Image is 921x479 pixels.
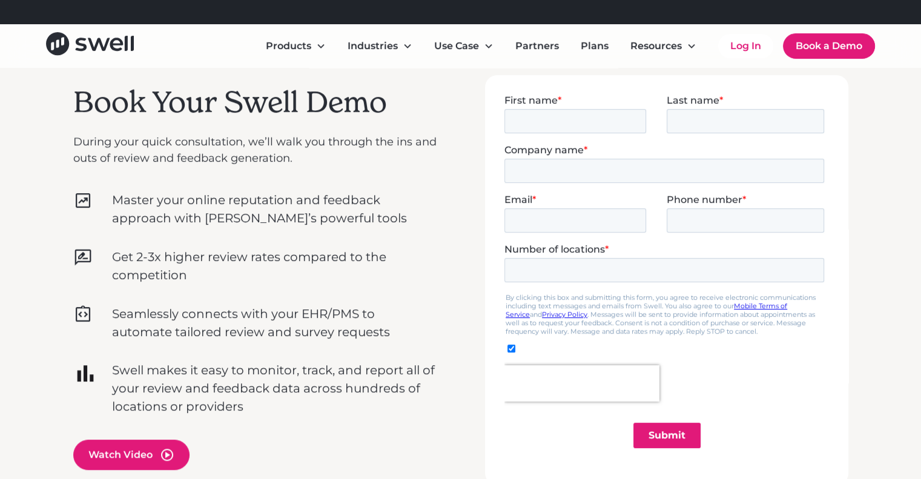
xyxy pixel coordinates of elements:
[112,248,437,284] p: Get 2-3x higher review rates compared to the competition
[504,94,829,466] iframe: Form 0
[348,39,398,53] div: Industries
[73,440,437,470] a: open lightbox
[88,448,153,462] div: Watch Video
[73,134,437,167] p: During your quick consultation, we’ll walk you through the ins and outs of review and feedback ge...
[112,305,437,341] p: Seamlessly connects with your EHR/PMS to automate tailored review and survey requests
[621,34,706,58] div: Resources
[424,34,503,58] div: Use Case
[266,39,311,53] div: Products
[112,191,437,227] p: Master your online reputation and feedback approach with [PERSON_NAME]’s powerful tools
[73,85,437,120] h2: Book Your Swell Demo
[571,34,618,58] a: Plans
[112,361,437,415] p: Swell makes it easy to monitor, track, and report all of your review and feedback data across hun...
[506,34,569,58] a: Partners
[718,34,773,58] a: Log In
[630,39,682,53] div: Resources
[46,32,134,59] a: home
[434,39,479,53] div: Use Case
[783,33,875,59] a: Book a Demo
[338,34,422,58] div: Industries
[256,34,335,58] div: Products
